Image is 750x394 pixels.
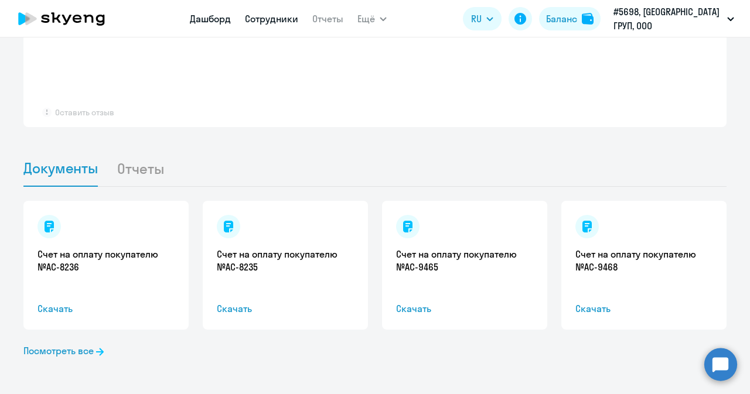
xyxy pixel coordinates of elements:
span: Документы [23,159,98,177]
span: Ещё [357,12,375,26]
span: Скачать [396,302,533,316]
a: Посмотреть все [23,344,104,358]
button: #5698, [GEOGRAPHIC_DATA] ГРУП, ООО [608,5,740,33]
a: Счет на оплату покупателю №AC-9465 [396,248,533,273]
img: balance [582,13,594,25]
p: #5698, [GEOGRAPHIC_DATA] ГРУП, ООО [613,5,722,33]
a: Счет на оплату покупателю №AC-8236 [37,248,175,273]
a: Дашборд [190,13,231,25]
button: RU [463,7,502,30]
span: Скачать [217,302,354,316]
span: Скачать [575,302,712,316]
button: Ещё [357,7,387,30]
div: Баланс [546,12,577,26]
a: Отчеты [312,13,343,25]
a: Счет на оплату покупателю №AC-8235 [217,248,354,273]
ul: Tabs [23,150,727,187]
button: Балансbalance [539,7,601,30]
a: Сотрудники [245,13,298,25]
a: Счет на оплату покупателю №AC-9468 [575,248,712,273]
span: Скачать [37,302,175,316]
span: RU [471,12,482,26]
